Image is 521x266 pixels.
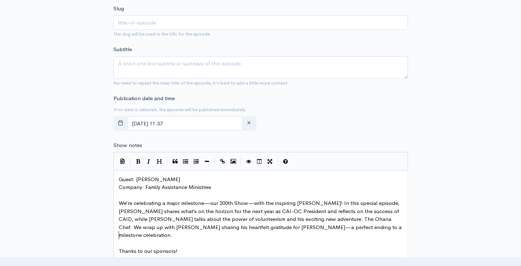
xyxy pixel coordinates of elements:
button: clear [242,116,256,131]
label: Slug [113,5,124,13]
button: Quote [170,156,180,167]
span: [URL][DOMAIN_NAME] [141,256,200,262]
i: | [130,158,131,166]
small: If no date is selected, the episode will be published immediately. [113,107,246,113]
small: No need to repeat the main title of the episode, it's best to add a little more context. [113,80,289,86]
button: Heading [154,156,165,167]
span: Platinum: [119,256,260,262]
button: Create Link [217,156,228,167]
label: Subtitle [113,45,132,54]
button: Italic [144,156,154,167]
i: | [167,158,168,166]
button: Insert Image [228,156,239,167]
span: We’re celebrating a major milestone—our 200th Show—with the inspiring [PERSON_NAME]! In this spec... [119,200,403,238]
button: Toggle Preview [243,156,254,167]
span: Guest: [PERSON_NAME] [119,176,180,183]
span: [URL][DOMAIN_NAME] [201,256,259,262]
button: Bold [133,156,144,167]
i: | [241,158,241,166]
small: The slug will be used in the URL for the episode. [113,31,211,37]
label: Publication date and time [113,94,175,103]
button: Toggle Side by Side [254,156,265,167]
span: Company: Family Assistance Ministries [119,184,211,190]
button: toggle [113,116,128,131]
button: Insert Horizontal Line [202,156,212,167]
button: Toggle Fullscreen [265,156,275,167]
label: Show notes [113,141,142,150]
button: Markdown Guide [280,156,291,167]
input: title-of-episode [113,15,408,30]
button: Generic List [180,156,191,167]
button: Numbered List [191,156,202,167]
button: Insert Show Notes Template [117,156,128,166]
span: Thanks to our sponsors! [119,248,178,254]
